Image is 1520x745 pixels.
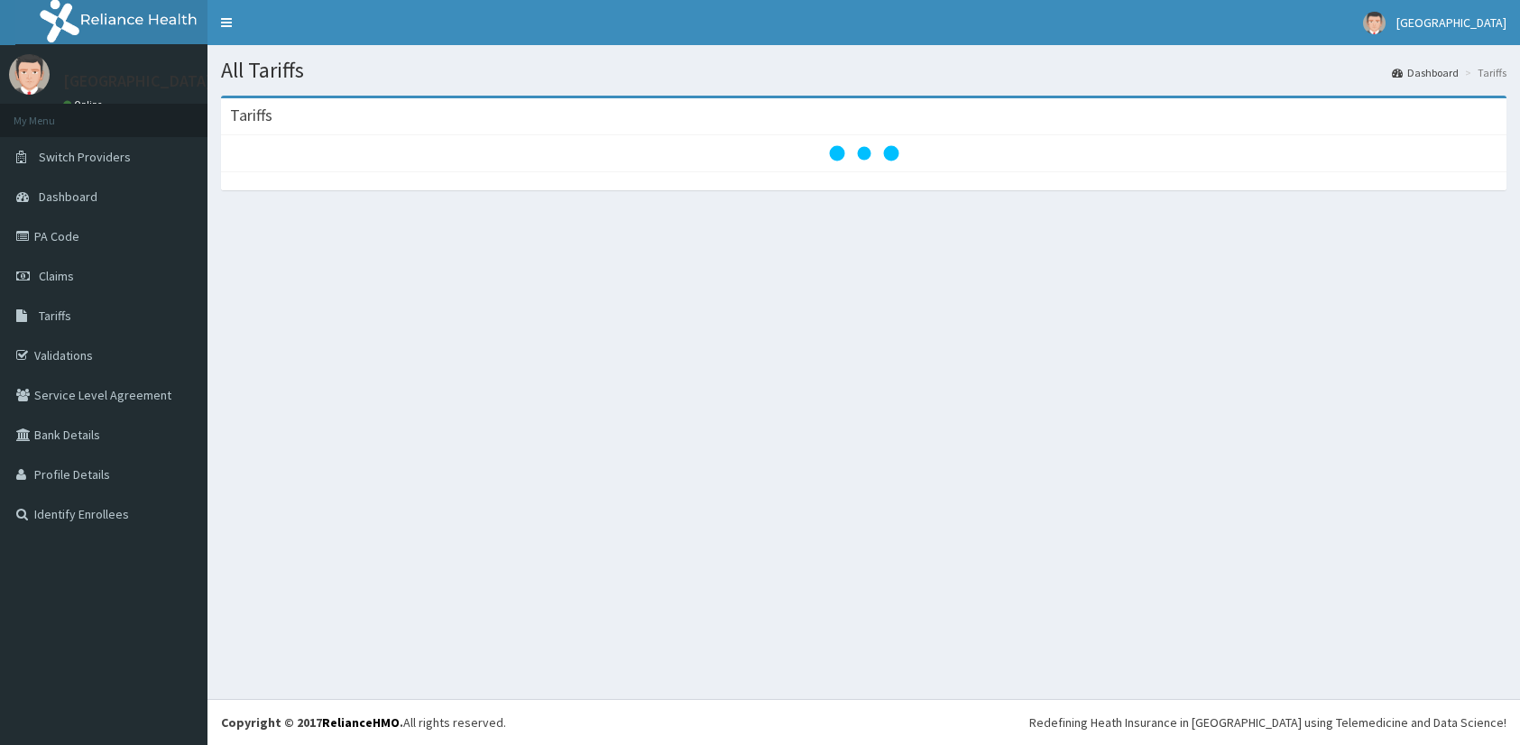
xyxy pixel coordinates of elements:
[63,98,106,111] a: Online
[230,107,272,124] h3: Tariffs
[1460,65,1506,80] li: Tariffs
[828,117,900,189] svg: audio-loading
[39,268,74,284] span: Claims
[9,54,50,95] img: User Image
[1396,14,1506,31] span: [GEOGRAPHIC_DATA]
[1363,12,1386,34] img: User Image
[39,149,131,165] span: Switch Providers
[322,714,400,731] a: RelianceHMO
[207,699,1520,745] footer: All rights reserved.
[221,714,403,731] strong: Copyright © 2017 .
[1029,713,1506,731] div: Redefining Heath Insurance in [GEOGRAPHIC_DATA] using Telemedicine and Data Science!
[221,59,1506,82] h1: All Tariffs
[1392,65,1459,80] a: Dashboard
[39,308,71,324] span: Tariffs
[63,73,212,89] p: [GEOGRAPHIC_DATA]
[39,189,97,205] span: Dashboard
